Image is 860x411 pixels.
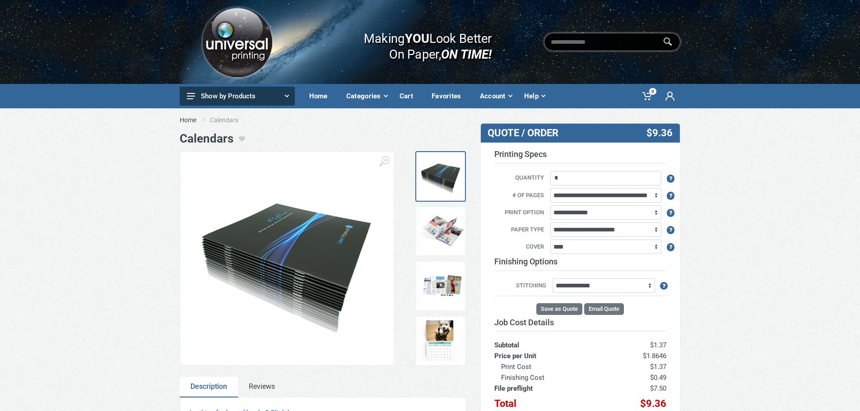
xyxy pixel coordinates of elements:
[494,257,666,271] h3: Finishing Options
[494,331,607,351] th: Subtotal
[340,87,393,106] div: Categories
[346,22,492,62] div: Making Look Better On Paper,
[640,398,666,409] span: $9.36
[494,318,666,328] h3: Job Cost Details
[393,84,425,108] a: Cart
[536,303,582,315] button: Save as Quote
[180,115,681,125] nav: breadcrumb
[646,127,673,139] span: $9.36
[494,351,607,361] th: Price per Unit
[474,87,518,106] div: Account
[180,377,238,397] a: Description
[180,132,233,146] h1: Calendars
[180,87,295,106] button: Show by Products
[488,127,607,139] h3: QUOTE / ORDER
[418,209,463,254] img: Open Spreads
[584,303,624,315] button: Email Quote
[415,316,466,366] a: Calendar
[649,88,656,95] span: 0
[425,84,474,108] a: Favorites
[415,206,466,257] a: Open Spreads
[488,191,549,201] label: # of Pages
[494,281,551,291] label: Stitching
[393,87,425,106] div: Cart
[441,46,492,62] i: ON TIME!
[494,372,607,383] th: Finishing Cost
[303,87,340,106] div: Home
[636,84,659,108] a: 0
[303,84,340,108] a: Home
[415,151,466,202] a: Saddlestich Book
[488,242,549,252] label: Cover
[238,377,286,397] a: Reviews
[418,319,463,364] img: Calendar
[180,115,196,125] a: Home
[494,361,607,372] th: Print Cost
[190,185,385,332] img: Saddlestich Book
[650,384,666,393] span: $7.50
[650,363,666,371] span: $1.37
[488,173,549,183] label: Quantity
[643,352,666,360] span: $1.8646
[488,225,549,235] label: Paper Type
[650,374,666,382] span: $0.49
[650,341,666,349] span: $1.37
[415,261,466,311] a: Samples
[494,394,607,409] th: Total
[210,115,252,125] li: Calendars
[488,208,549,218] label: Print Option
[405,31,429,46] b: YOU
[494,149,666,164] h3: Printing Specs
[199,4,275,80] img: Logo.png
[425,87,474,106] div: Favorites
[518,87,551,106] div: Help
[494,383,607,394] th: File preflight
[418,263,463,309] img: Samples
[418,154,463,199] img: Saddlestich Book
